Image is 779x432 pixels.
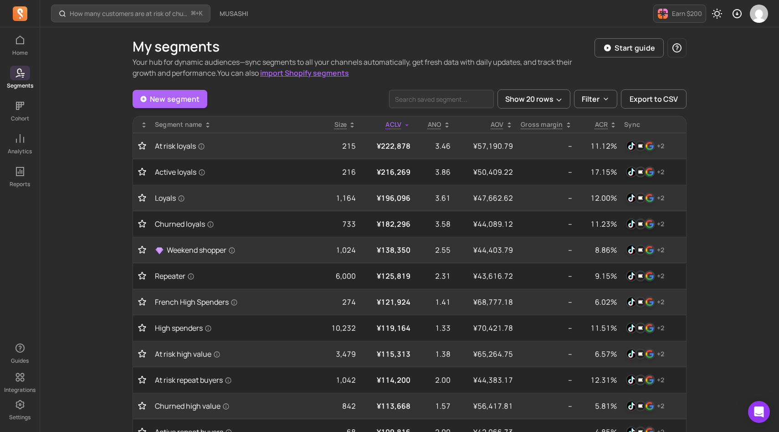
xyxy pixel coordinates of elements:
[579,401,617,411] p: 5.81%
[418,323,450,333] p: 1.33
[458,219,513,229] p: ¥44,089.12
[626,375,637,385] img: tiktok
[363,375,410,385] p: ¥114,200
[748,401,770,423] div: Open Intercom Messenger
[520,323,572,333] p: --
[51,5,210,22] button: How many customers are at risk of churning?⌘+K
[9,414,31,421] p: Settings
[644,297,655,307] img: google
[155,401,313,411] a: Churned high value
[385,120,401,129] span: ACLV
[657,349,664,359] p: + 2
[579,271,617,281] p: 9.15%
[363,271,410,281] p: ¥125,819
[155,245,313,255] a: Weekend shopper
[579,219,617,229] p: 11.23%
[458,297,513,307] p: ¥68,777.18
[334,120,347,129] span: Size
[644,375,655,385] img: google
[363,323,410,333] p: ¥119,164
[615,42,655,53] p: Start guide
[635,323,646,333] img: klaviyo
[458,167,513,177] p: ¥50,409.22
[520,271,572,281] p: --
[579,323,617,333] p: 11.51%
[428,120,441,129] span: ANO
[418,141,450,151] p: 3.46
[155,375,313,385] a: At risk repeat buyers
[321,323,356,333] p: 10,232
[321,375,356,385] p: 1,042
[624,243,666,257] button: tiktokklaviyogoogle+2
[520,375,572,385] p: --
[657,401,664,411] p: + 2
[363,167,410,177] p: ¥216,269
[626,193,637,203] img: tiktok
[579,349,617,359] p: 6.57%
[137,219,148,229] button: Toggle favorite
[137,323,148,333] button: Toggle favorite
[520,193,572,203] p: --
[321,349,356,359] p: 3,479
[12,49,28,57] p: Home
[594,38,664,57] button: Start guide
[321,401,356,411] p: 842
[657,245,664,255] p: + 2
[626,349,637,359] img: tiktok
[579,193,617,203] p: 12.00%
[155,349,220,359] span: At risk high value
[635,245,646,255] img: klaviyo
[11,115,29,122] p: Cohort
[635,349,646,359] img: klaviyo
[155,141,205,151] span: At risk loyals
[363,219,410,229] p: ¥182,296
[520,401,572,411] p: --
[10,181,30,188] p: Reports
[520,245,572,255] p: --
[389,90,494,108] input: search
[626,323,637,333] img: tiktok
[626,271,637,281] img: tiktok
[321,219,356,229] p: 733
[635,297,646,307] img: klaviyo
[363,245,410,255] p: ¥138,350
[321,193,356,203] p: 1,164
[418,297,450,307] p: 1.41
[635,375,646,385] img: klaviyo
[155,401,230,411] span: Churned high value
[155,297,313,307] a: French High Spenders
[579,141,617,151] p: 11.12%
[70,9,188,18] p: How many customers are at risk of churning?
[626,245,637,255] img: tiktok
[458,141,513,151] p: ¥57,190.79
[497,89,570,109] button: Show 20 rows
[137,167,148,177] button: Toggle favorite
[363,349,410,359] p: ¥115,313
[167,245,236,255] span: Weekend shopper
[155,271,195,281] span: Repeater
[155,193,185,203] span: Loyals
[672,9,702,18] p: Earn $200
[418,349,450,359] p: 1.38
[630,94,678,104] span: Export to CSV
[624,295,666,309] button: tiktokklaviyogoogle+2
[155,375,232,385] span: At risk repeat buyers
[520,349,572,359] p: --
[8,148,32,155] p: Analytics
[191,8,196,20] kbd: ⌘
[458,401,513,411] p: ¥56,417.81
[635,271,646,281] img: klaviyo
[621,89,687,109] button: Export to CSV
[579,245,617,255] p: 8.86%
[635,401,646,411] img: klaviyo
[635,219,646,229] img: klaviyo
[363,141,410,151] p: ¥222,878
[137,271,148,281] button: Toggle favorite
[579,375,617,385] p: 12.31%
[624,217,666,231] button: tiktokklaviyogoogle+2
[155,141,313,151] a: At risk loyals
[657,167,664,177] p: + 2
[137,375,148,385] button: Toggle favorite
[10,339,30,366] button: Guides
[644,349,655,359] img: google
